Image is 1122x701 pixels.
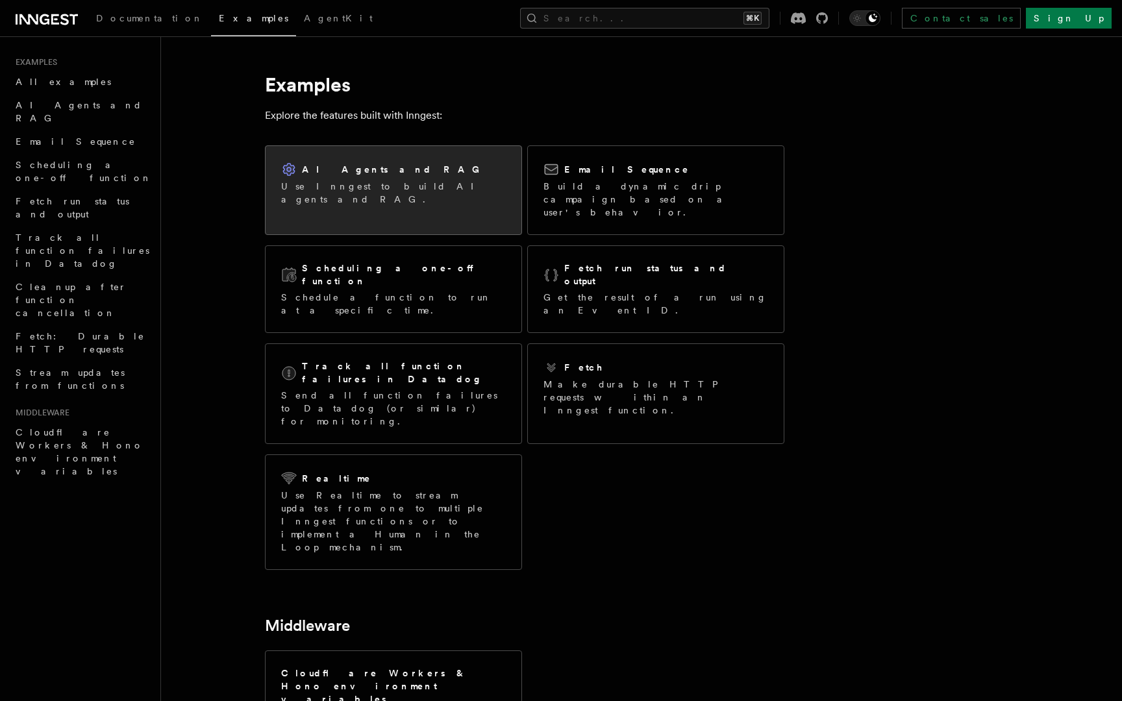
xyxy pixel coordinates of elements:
[527,145,784,235] a: Email SequenceBuild a dynamic drip campaign based on a user's behavior.
[543,378,768,417] p: Make durable HTTP requests within an Inngest function.
[302,360,506,386] h2: Track all function failures in Datadog
[302,262,506,288] h2: Scheduling a one-off function
[902,8,1021,29] a: Contact sales
[265,245,522,333] a: Scheduling a one-off functionSchedule a function to run at a specific time.
[10,70,153,93] a: All examples
[16,282,127,318] span: Cleanup after function cancellation
[10,153,153,190] a: Scheduling a one-off function
[10,57,57,68] span: Examples
[304,13,373,23] span: AgentKit
[10,361,153,397] a: Stream updates from functions
[219,13,288,23] span: Examples
[849,10,880,26] button: Toggle dark mode
[16,136,136,147] span: Email Sequence
[16,331,145,354] span: Fetch: Durable HTTP requests
[16,367,125,391] span: Stream updates from functions
[265,617,350,635] a: Middleware
[10,130,153,153] a: Email Sequence
[302,472,371,485] h2: Realtime
[265,343,522,444] a: Track all function failures in DatadogSend all function failures to Datadog (or similar) for moni...
[10,325,153,361] a: Fetch: Durable HTTP requests
[265,145,522,235] a: AI Agents and RAGUse Inngest to build AI agents and RAG.
[564,163,690,176] h2: Email Sequence
[564,262,768,288] h2: Fetch run status and output
[296,4,380,35] a: AgentKit
[281,291,506,317] p: Schedule a function to run at a specific time.
[16,77,111,87] span: All examples
[281,489,506,554] p: Use Realtime to stream updates from one to multiple Inngest functions or to implement a Human in ...
[1026,8,1112,29] a: Sign Up
[16,160,152,183] span: Scheduling a one-off function
[10,93,153,130] a: AI Agents and RAG
[88,4,211,35] a: Documentation
[281,180,506,206] p: Use Inngest to build AI agents and RAG.
[16,427,143,476] span: Cloudflare Workers & Hono environment variables
[543,291,768,317] p: Get the result of a run using an Event ID.
[743,12,762,25] kbd: ⌘K
[10,408,69,418] span: Middleware
[16,196,129,219] span: Fetch run status and output
[265,454,522,570] a: RealtimeUse Realtime to stream updates from one to multiple Inngest functions or to implement a H...
[16,232,149,269] span: Track all function failures in Datadog
[520,8,769,29] button: Search...⌘K
[10,226,153,275] a: Track all function failures in Datadog
[281,389,506,428] p: Send all function failures to Datadog (or similar) for monitoring.
[265,106,784,125] p: Explore the features built with Inngest:
[564,361,604,374] h2: Fetch
[10,421,153,483] a: Cloudflare Workers & Hono environment variables
[16,100,142,123] span: AI Agents and RAG
[96,13,203,23] span: Documentation
[543,180,768,219] p: Build a dynamic drip campaign based on a user's behavior.
[302,163,486,176] h2: AI Agents and RAG
[527,245,784,333] a: Fetch run status and outputGet the result of a run using an Event ID.
[265,73,784,96] h1: Examples
[10,190,153,226] a: Fetch run status and output
[10,275,153,325] a: Cleanup after function cancellation
[211,4,296,36] a: Examples
[527,343,784,444] a: FetchMake durable HTTP requests within an Inngest function.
